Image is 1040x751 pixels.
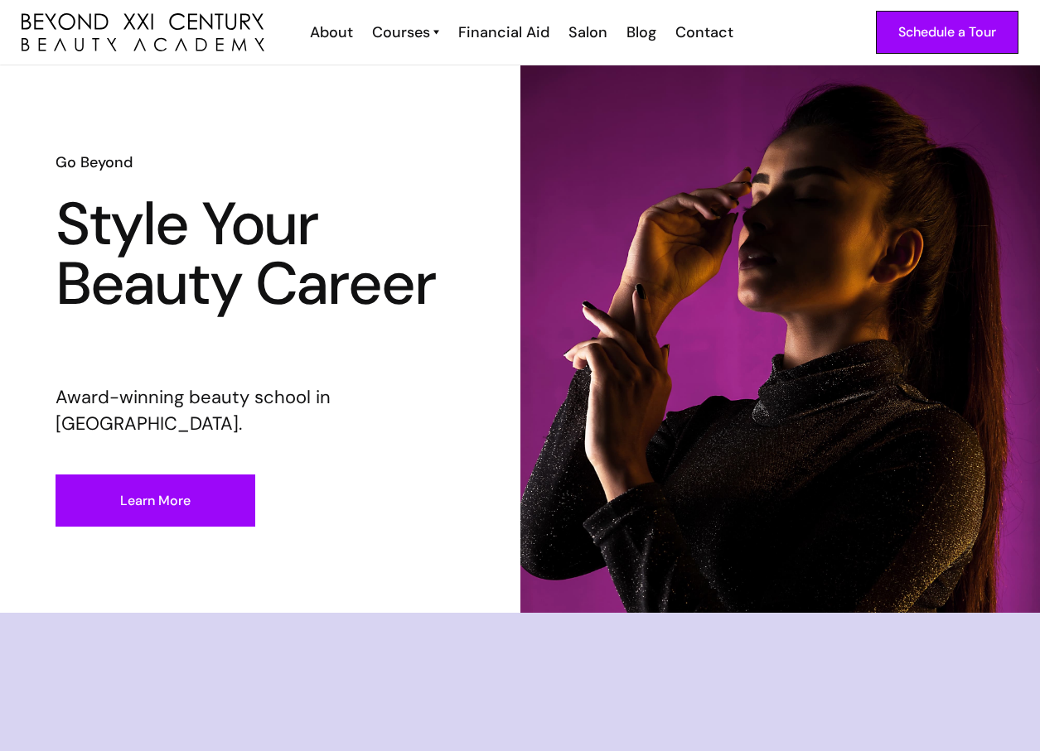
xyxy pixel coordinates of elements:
h1: Style Your Beauty Career [56,195,465,314]
a: Blog [616,22,665,43]
div: Schedule a Tour [898,22,996,43]
a: About [299,22,361,43]
div: Blog [626,22,656,43]
h6: Go Beyond [56,152,465,173]
div: Courses [372,22,430,43]
div: Contact [675,22,733,43]
p: Award-winning beauty school in [GEOGRAPHIC_DATA]. [56,384,465,437]
a: home [22,13,264,51]
img: beyond 21st century beauty academy logo [22,13,264,51]
div: Salon [568,22,607,43]
a: Contact [665,22,742,43]
a: Salon [558,22,616,43]
a: Learn More [56,474,255,527]
div: About [310,22,353,43]
div: Financial Aid [458,22,549,43]
a: Schedule a Tour [876,11,1018,54]
a: Courses [372,22,439,43]
a: Financial Aid [447,22,558,43]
